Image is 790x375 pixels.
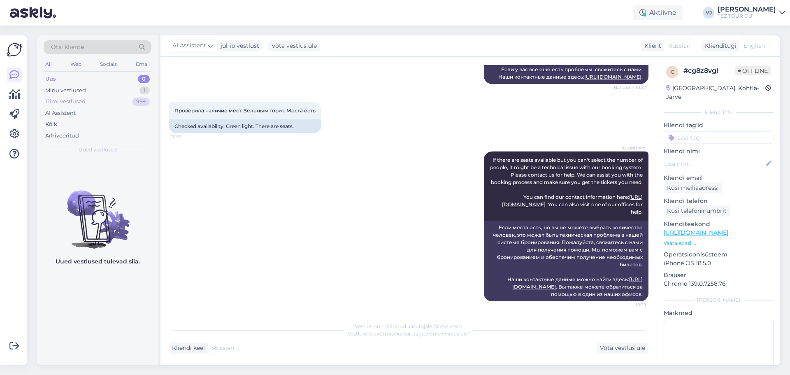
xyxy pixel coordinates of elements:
[744,42,765,50] span: English
[664,197,774,205] p: Kliendi telefon
[718,6,776,13] div: [PERSON_NAME]
[664,109,774,116] div: Kliendi info
[45,86,86,95] div: Minu vestlused
[172,41,206,50] span: AI Assistent
[69,59,83,70] div: Web
[425,331,470,337] i: „Võtke vestlus üle”
[702,42,737,50] div: Klienditugi
[664,240,774,247] p: Vaata edasi ...
[490,157,644,215] span: If there are seats available but you can't select the number of people, it might be a technical i...
[45,75,56,83] div: Uus
[671,69,674,75] span: c
[633,5,683,20] div: Aktiivne
[597,342,648,354] div: Võta vestlus üle
[664,159,764,168] input: Lisa nimi
[268,40,320,51] div: Võta vestlus üle
[44,59,53,70] div: All
[169,344,205,352] div: Kliendi keel
[664,182,722,193] div: Küsi meiliaadressi
[56,257,140,266] p: Uued vestlused tulevad siia.
[614,84,646,91] span: Nähtud ✓ 10:27
[703,7,714,19] div: VJ
[664,174,774,182] p: Kliendi email
[664,280,774,288] p: Chrome 139.0.7258.76
[664,296,774,304] div: [PERSON_NAME]
[7,42,22,58] img: Askly Logo
[134,59,151,70] div: Email
[666,84,765,101] div: [GEOGRAPHIC_DATA], Kohtla-Järve
[45,132,79,140] div: Arhiveeritud
[641,42,661,50] div: Klient
[212,344,234,352] span: Russian
[664,309,774,317] p: Märkmed
[584,74,641,80] a: [URL][DOMAIN_NAME]
[664,259,774,268] p: iPhone OS 18.5.0
[664,229,728,236] a: [URL][DOMAIN_NAME]
[355,323,462,329] span: Vestlus on määratud kasutajale AI Assistent
[683,66,735,76] div: # cg8z8vgl
[718,13,776,19] div: TEZ TOUR OÜ
[139,86,150,95] div: 1
[484,221,648,301] div: Если места есть, но вы не можете выбрать количество человек, это может быть техническая проблема ...
[79,146,117,154] span: Uued vestlused
[664,205,730,217] div: Küsi telefoninumbrit
[217,42,259,50] div: juhib vestlust
[174,107,316,114] span: Проверила наличие мест. Зеленым горит. Места есть
[138,75,150,83] div: 0
[668,42,690,50] span: Russian
[664,121,774,130] p: Kliendi tag'id
[735,66,771,75] span: Offline
[664,271,774,280] p: Brauser
[37,176,158,250] img: No chats
[171,134,202,140] span: 10:29
[664,250,774,259] p: Operatsioonisüsteem
[132,98,150,106] div: 99+
[664,131,774,144] input: Lisa tag
[664,147,774,156] p: Kliendi nimi
[45,120,57,128] div: Kõik
[718,6,785,19] a: [PERSON_NAME]TEZ TOUR OÜ
[169,119,321,133] div: Checked availability. Green light. There are seats.
[615,302,646,308] span: 10:29
[51,43,84,51] span: Otsi kliente
[615,145,646,151] span: AI Assistent
[348,331,470,337] span: Vestluse ülevõtmiseks vajutage
[664,220,774,228] p: Klienditeekond
[98,59,118,70] div: Socials
[45,109,76,117] div: AI Assistent
[45,98,86,106] div: Tiimi vestlused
